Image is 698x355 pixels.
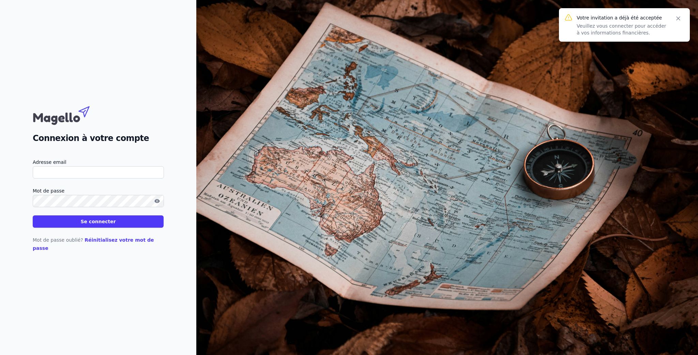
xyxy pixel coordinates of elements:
[33,215,164,228] button: Se connecter
[33,187,164,195] label: Mot de passe
[33,237,154,251] a: Réinitialisez votre mot de passe
[33,236,164,252] p: Mot de passe oublié?
[577,14,667,21] p: Votre invitation a déjà été acceptée
[577,23,667,36] p: Veuillez vous connecter pour accéder à vos informations financières.
[33,132,164,144] h2: Connexion à votre compte
[33,158,164,166] label: Adresse email
[33,103,104,127] img: Magello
